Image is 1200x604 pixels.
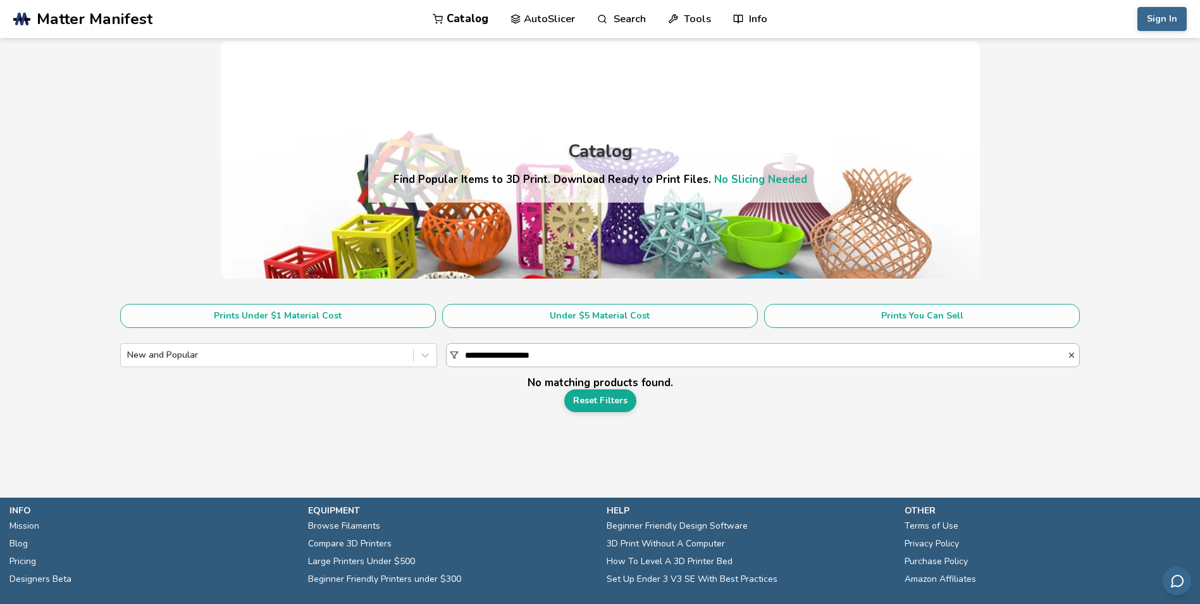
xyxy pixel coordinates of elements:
[568,142,633,161] div: Catalog
[607,517,748,535] a: Beginner Friendly Design Software
[905,517,958,535] a: Terms of Use
[607,553,733,570] a: How To Level A 3D Printer Bed
[37,10,152,28] span: Matter Manifest
[905,570,976,588] a: Amazon Affiliates
[308,535,392,553] a: Compare 3D Printers
[120,304,436,328] button: Prints Under $1 Material Cost
[393,172,807,187] h4: Find Popular Items to 3D Print. Download Ready to Print Files.
[607,504,893,517] p: help
[905,535,959,553] a: Privacy Policy
[127,350,130,360] input: New and Popular
[905,504,1191,517] p: other
[308,517,380,535] a: Browse Filaments
[607,535,725,553] a: 3D Print Without A Computer
[607,570,777,588] a: Set Up Ender 3 V3 SE With Best Practices
[764,304,1080,328] button: Prints You Can Sell
[120,376,1080,389] p: No matching products found.
[714,172,807,187] a: No Slicing Needed
[1163,567,1191,595] button: Send feedback via email
[308,504,594,517] p: equipment
[564,389,636,412] a: Reset Filters
[9,517,39,535] a: Mission
[308,570,461,588] a: Beginner Friendly Printers under $300
[442,304,758,328] button: Under $5 Material Cost
[9,504,295,517] p: info
[308,553,415,570] a: Large Printers Under $500
[9,535,28,553] a: Blog
[9,570,71,588] a: Designers Beta
[1137,7,1187,31] button: Sign In
[905,553,968,570] a: Purchase Policy
[9,553,36,570] a: Pricing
